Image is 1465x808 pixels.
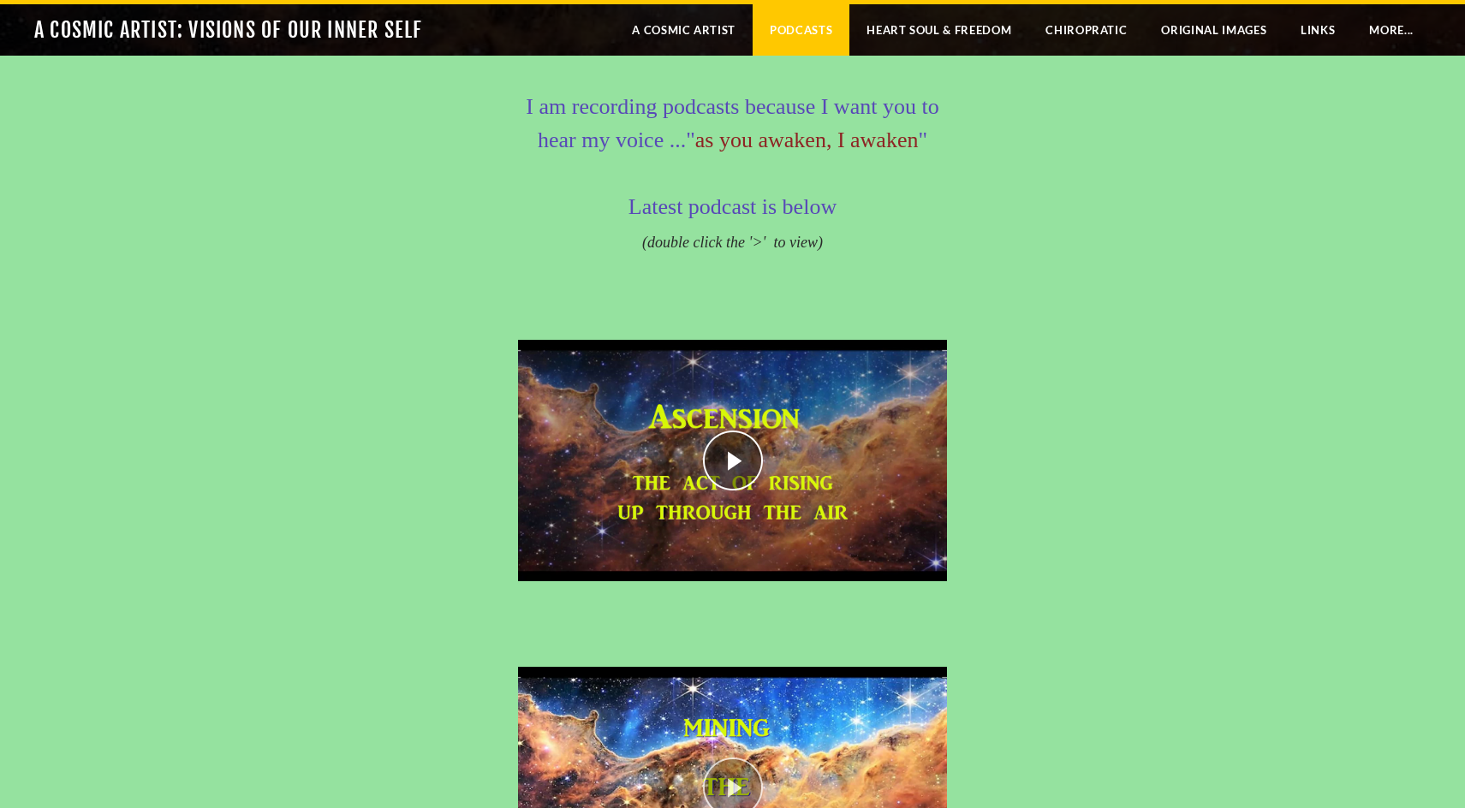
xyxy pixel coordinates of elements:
font: as you awaken, I awaken [695,128,919,152]
a: Original Images [1144,4,1283,56]
a: Chiropratic [1028,4,1144,56]
div: I am recording podcasts because I want you to hear my voice ..." " Latest podcast is below [322,90,1144,276]
font: (double click the '>' to view) [642,234,823,251]
div: Video: ascension_626.mp4 [518,328,947,595]
div: play video [518,328,947,595]
a: A COSMIC ARTIST: VISIONS OF OUR INNER SELF [34,17,422,43]
a: A Cosmic Artist [615,4,753,56]
a: LINKS [1283,4,1352,56]
a: Heart Soul & Freedom [849,4,1028,56]
a: more... [1352,4,1431,56]
a: Podcasts [753,4,849,56]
